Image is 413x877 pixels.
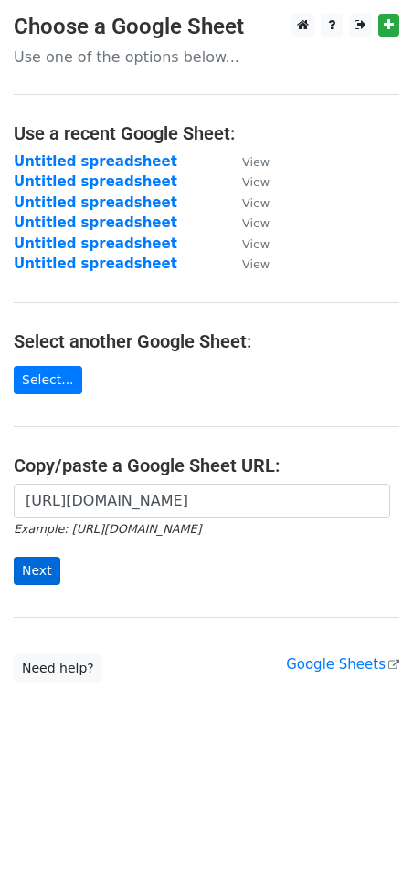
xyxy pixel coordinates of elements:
a: View [224,214,270,231]
small: View [242,237,270,251]
a: Untitled spreadsheet [14,194,177,211]
h4: Use a recent Google Sheet: [14,122,399,144]
a: Untitled spreadsheet [14,173,177,190]
a: Untitled spreadsheet [14,153,177,170]
p: Use one of the options below... [14,47,399,67]
a: View [224,173,270,190]
a: Untitled spreadsheet [14,235,177,252]
small: Example: [URL][DOMAIN_NAME] [14,522,201,536]
a: View [224,235,270,252]
a: View [224,194,270,211]
small: View [242,175,270,189]
small: View [242,257,270,271]
a: Untitled spreadsheet [14,256,177,272]
h4: Select another Google Sheet: [14,330,399,352]
input: Paste your Google Sheet URL here [14,484,390,518]
input: Next [14,557,60,585]
a: Untitled spreadsheet [14,214,177,231]
a: Need help? [14,654,102,683]
h4: Copy/paste a Google Sheet URL: [14,454,399,476]
a: View [224,153,270,170]
small: View [242,216,270,230]
a: View [224,256,270,272]
h3: Choose a Google Sheet [14,14,399,40]
small: View [242,196,270,210]
a: Google Sheets [286,656,399,673]
small: View [242,155,270,169]
a: Select... [14,366,82,394]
